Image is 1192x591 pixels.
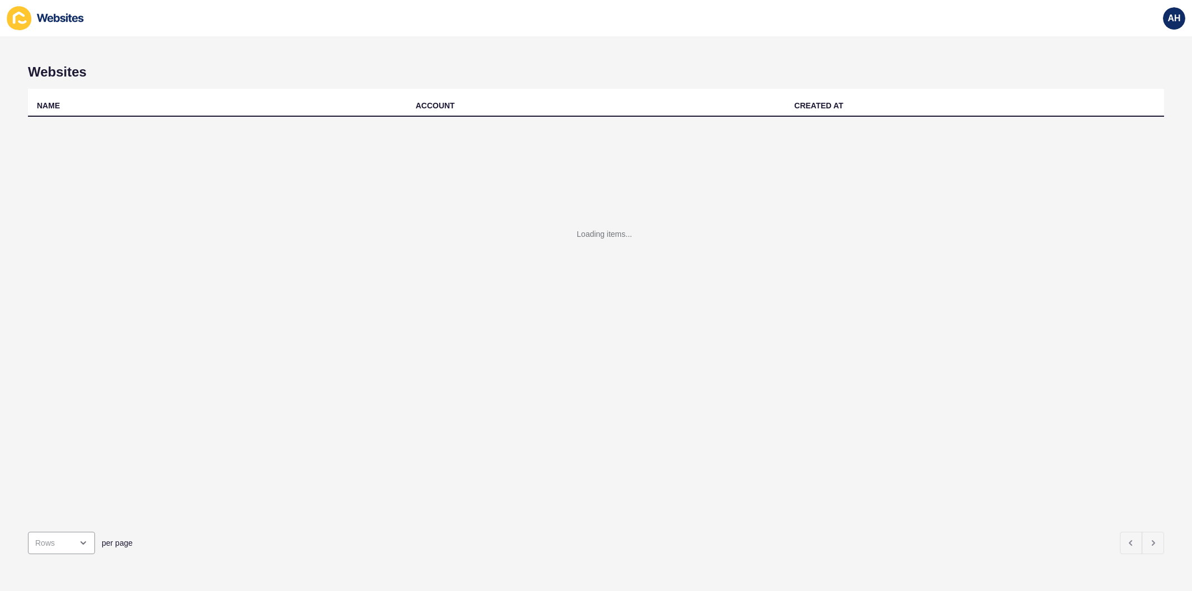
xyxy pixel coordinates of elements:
[577,228,632,240] div: Loading items...
[37,100,60,111] div: NAME
[28,64,1164,80] h1: Websites
[416,100,455,111] div: ACCOUNT
[794,100,843,111] div: CREATED AT
[102,537,132,549] span: per page
[1167,13,1180,24] span: AH
[28,532,95,554] div: open menu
